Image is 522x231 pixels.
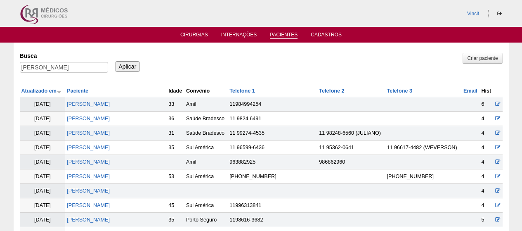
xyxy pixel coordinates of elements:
td: Amil [184,97,228,112]
a: Criar paciente [463,53,502,64]
a: Atualizado em [21,88,62,94]
td: 11 99274-4535 [228,126,317,141]
td: 963882925 [228,155,317,169]
th: Convênio [184,85,228,97]
label: Busca [20,52,108,60]
td: [PHONE_NUMBER] [385,169,462,184]
td: 4 [479,155,493,169]
a: [PERSON_NAME] [67,202,110,208]
td: 6 [479,97,493,112]
a: Cadastros [311,32,342,40]
td: 4 [479,169,493,184]
td: Sul América [184,169,228,184]
a: Telefone 1 [229,88,255,94]
a: Internações [221,32,257,40]
td: [DATE] [20,169,66,184]
a: Cirurgias [180,32,208,40]
a: [PERSON_NAME] [67,188,110,194]
td: [DATE] [20,97,66,112]
td: 5 [479,213,493,227]
td: 11996313841 [228,198,317,213]
td: 31 [167,126,184,141]
a: [PERSON_NAME] [67,174,110,179]
a: Telefone 2 [319,88,344,94]
td: 4 [479,126,493,141]
a: Paciente [67,88,88,94]
td: 4 [479,198,493,213]
td: 35 [167,141,184,155]
td: 11 96617-4482 (WEVERSON) [385,141,462,155]
td: [DATE] [20,112,66,126]
td: 53 [167,169,184,184]
a: [PERSON_NAME] [67,217,110,223]
td: [DATE] [20,198,66,213]
a: Pacientes [270,32,298,39]
input: Digite os termos que você deseja procurar. [20,62,108,73]
td: 11984994254 [228,97,317,112]
td: 1198616-3682 [228,213,317,227]
td: 35 [167,213,184,227]
td: 4 [479,112,493,126]
th: Hist [479,85,493,97]
a: [PERSON_NAME] [67,159,110,165]
a: [PERSON_NAME] [67,145,110,150]
td: 11 9824 6491 [228,112,317,126]
td: [DATE] [20,141,66,155]
td: Porto Seguro [184,213,228,227]
a: Email [463,88,477,94]
td: Sul América [184,141,228,155]
td: 36 [167,112,184,126]
td: 11 95362-0641 [317,141,385,155]
td: 4 [479,184,493,198]
td: 986862960 [317,155,385,169]
a: [PERSON_NAME] [67,116,110,121]
i: Sair [497,11,502,16]
th: Idade [167,85,184,97]
td: Amil [184,155,228,169]
td: 33 [167,97,184,112]
td: [DATE] [20,213,66,227]
a: Vincit [467,11,479,17]
input: Aplicar [116,61,140,72]
td: [DATE] [20,155,66,169]
td: Sul América [184,198,228,213]
a: Telefone 3 [387,88,412,94]
td: 4 [479,141,493,155]
td: [DATE] [20,184,66,198]
td: Saúde Bradesco [184,112,228,126]
td: Saúde Bradesco [184,126,228,141]
a: [PERSON_NAME] [67,130,110,136]
td: 45 [167,198,184,213]
a: [PERSON_NAME] [67,101,110,107]
td: [DATE] [20,126,66,141]
td: [PHONE_NUMBER] [228,169,317,184]
img: ordem crescente [57,89,62,94]
td: 11 96599-6436 [228,141,317,155]
td: 11 98248-6560 (JULIANO) [317,126,385,141]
